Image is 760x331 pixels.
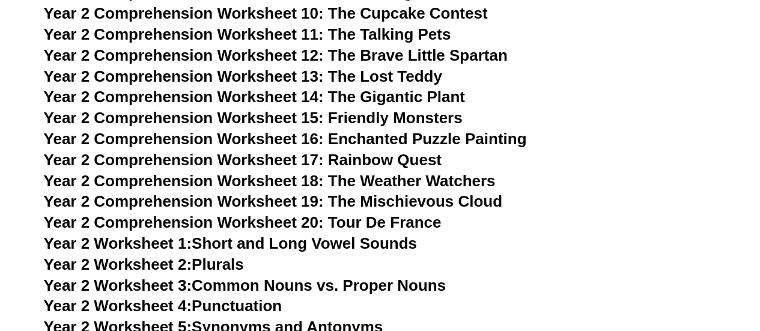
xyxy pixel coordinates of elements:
a: Year 2 Comprehension Worksheet 19: The Mischievous Cloud [44,192,502,210]
a: Year 2 Comprehension Worksheet 10: The Cupcake Contest [44,4,488,22]
a: Year 2 Comprehension Worksheet 15: Friendly Monsters [44,109,463,127]
a: Year 2 Comprehension Worksheet 16: Enchanted Puzzle Painting [44,130,527,148]
a: Year 2 Comprehension Worksheet 13: The Lost Teddy [44,67,442,85]
a: Year 2 Comprehension Worksheet 18: The Weather Watchers [44,172,496,190]
a: Year 2 Worksheet 1:Short and Long Vowel Sounds [44,234,417,252]
a: Year 2 Comprehension Worksheet 20: Tour De France [44,213,442,231]
a: Year 2 Comprehension Worksheet 14: The Gigantic Plant [44,88,465,106]
a: Year 2 Worksheet 2:Plurals [44,255,244,273]
a: Year 2 Comprehension Worksheet 11: The Talking Pets [44,25,451,43]
a: Year 2 Comprehension Worksheet 12: The Brave Little Spartan [44,46,508,64]
span: Year 2 Worksheet 3: [44,276,192,294]
iframe: Chat Widget [560,195,760,331]
a: Year 2 Worksheet 4:Punctuation [44,297,282,315]
span: Year 2 Worksheet 1: [44,234,192,252]
a: Year 2 Comprehension Worksheet 17: Rainbow Quest [44,151,442,169]
a: Year 2 Worksheet 3:Common Nouns vs. Proper Nouns [44,276,446,294]
span: Year 2 Worksheet 4: [44,297,192,315]
span: Year 2 Worksheet 2: [44,255,192,273]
